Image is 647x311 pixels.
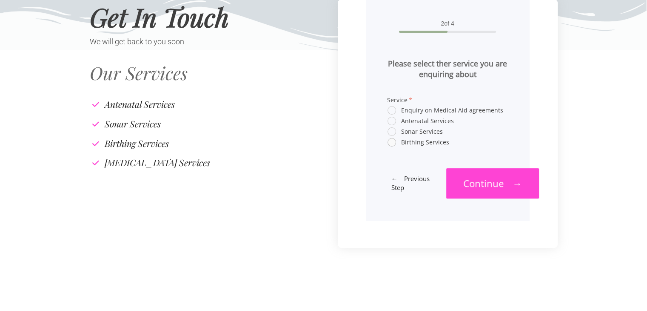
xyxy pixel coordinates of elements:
[463,177,504,190] span: Continue
[388,138,449,146] span: Birthing Services
[105,100,175,109] h4: Antenatal Services
[387,20,508,26] span: of 4
[105,158,210,167] h4: [MEDICAL_DATA] Services
[105,119,161,128] h4: Sonar Services
[388,107,503,114] span: Enquiry on Medical Aid agreements
[391,174,398,183] span: ←
[387,58,508,80] h2: Please select ther service you are enquiring about
[391,174,430,192] span: Previous Step
[388,117,454,125] span: Antenatal Services
[388,128,443,135] span: Sonar Services
[441,20,444,27] span: 2
[105,139,169,148] h4: Birthing Services
[513,177,522,190] span: →
[387,97,508,103] span: Service
[90,37,184,46] span: We will get back to you soon
[90,64,338,82] h2: Our Services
